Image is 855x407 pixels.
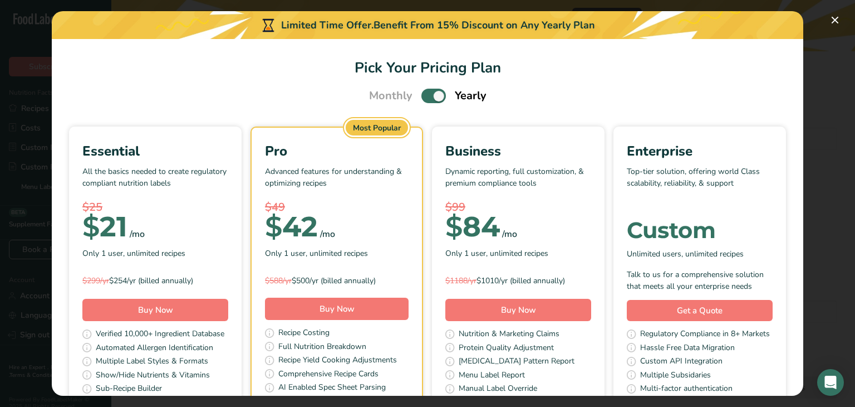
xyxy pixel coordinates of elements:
span: Unlimited users, unlimited recipes [627,248,744,260]
span: $ [445,210,463,244]
span: Buy Now [138,304,173,316]
span: Multi-factor authentication [640,382,733,396]
span: Manual Label Override [459,382,537,396]
span: Recipe Yield Cooking Adjustments [278,354,397,368]
div: 84 [445,216,500,238]
div: $1010/yr (billed annually) [445,275,591,287]
span: $299/yr [82,275,109,286]
div: Custom [627,219,773,241]
span: Sub-Recipe Builder [96,382,162,396]
span: Multiple Label Styles & Formats [96,355,208,369]
span: Only 1 user, unlimited recipes [265,248,368,259]
span: Regulatory Compliance in 8+ Markets [640,328,770,342]
span: $1188/yr [445,275,476,286]
div: $500/yr (billed annually) [265,275,409,287]
button: Buy Now [445,299,591,321]
span: $ [265,210,282,244]
div: $49 [265,199,409,216]
div: Open Intercom Messenger [817,369,844,396]
span: Menu Label Report [459,369,525,383]
span: Yearly [455,88,487,104]
p: All the basics needed to create regulatory compliant nutrition labels [82,166,228,199]
span: Monthly [369,88,412,104]
span: Comprehensive Recipe Cards [278,368,379,382]
div: /mo [320,227,335,241]
span: AI Enabled Spec Sheet Parsing [278,381,386,395]
a: Get a Quote [627,300,773,322]
div: $99 [445,199,591,216]
div: Business [445,141,591,161]
span: Verified 10,000+ Ingredient Database [96,328,224,342]
div: Enterprise [627,141,773,161]
span: Get a Quote [677,304,723,317]
span: Buy Now [501,304,536,316]
span: [MEDICAL_DATA] Pattern Report [459,355,574,369]
h1: Pick Your Pricing Plan [65,57,790,79]
span: Show/Hide Nutrients & Vitamins [96,369,210,383]
div: /mo [130,227,145,241]
span: Full Nutrition Breakdown [278,341,366,355]
p: Advanced features for understanding & optimizing recipes [265,166,409,199]
div: $254/yr (billed annually) [82,275,228,287]
div: Most Popular [346,120,408,135]
span: Buy Now [320,303,355,314]
span: Only 1 user, unlimited recipes [82,248,185,259]
p: Dynamic reporting, full customization, & premium compliance tools [445,166,591,199]
div: $25 [82,199,228,216]
div: 42 [265,216,318,238]
span: Automated Allergen Identification [96,342,213,356]
span: $ [82,210,100,244]
span: Nutrition & Marketing Claims [459,328,559,342]
div: Talk to us for a comprehensive solution that meets all your enterprise needs [627,269,773,292]
span: Hassle Free Data Migration [640,342,735,356]
div: /mo [502,227,517,241]
p: Top-tier solution, offering world Class scalability, reliability, & support [627,166,773,199]
span: Only 1 user, unlimited recipes [445,248,548,259]
div: Pro [265,141,409,161]
button: Buy Now [82,299,228,321]
span: Protein Quality Adjustment [459,342,554,356]
span: Multiple Subsidaries [640,369,711,383]
div: Essential [82,141,228,161]
div: Benefit From 15% Discount on Any Yearly Plan [374,18,595,33]
span: Recipe Costing [278,327,330,341]
span: $588/yr [265,275,292,286]
span: Custom API Integration [640,355,723,369]
button: Buy Now [265,298,409,320]
div: 21 [82,216,127,238]
div: Limited Time Offer. [52,11,803,39]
